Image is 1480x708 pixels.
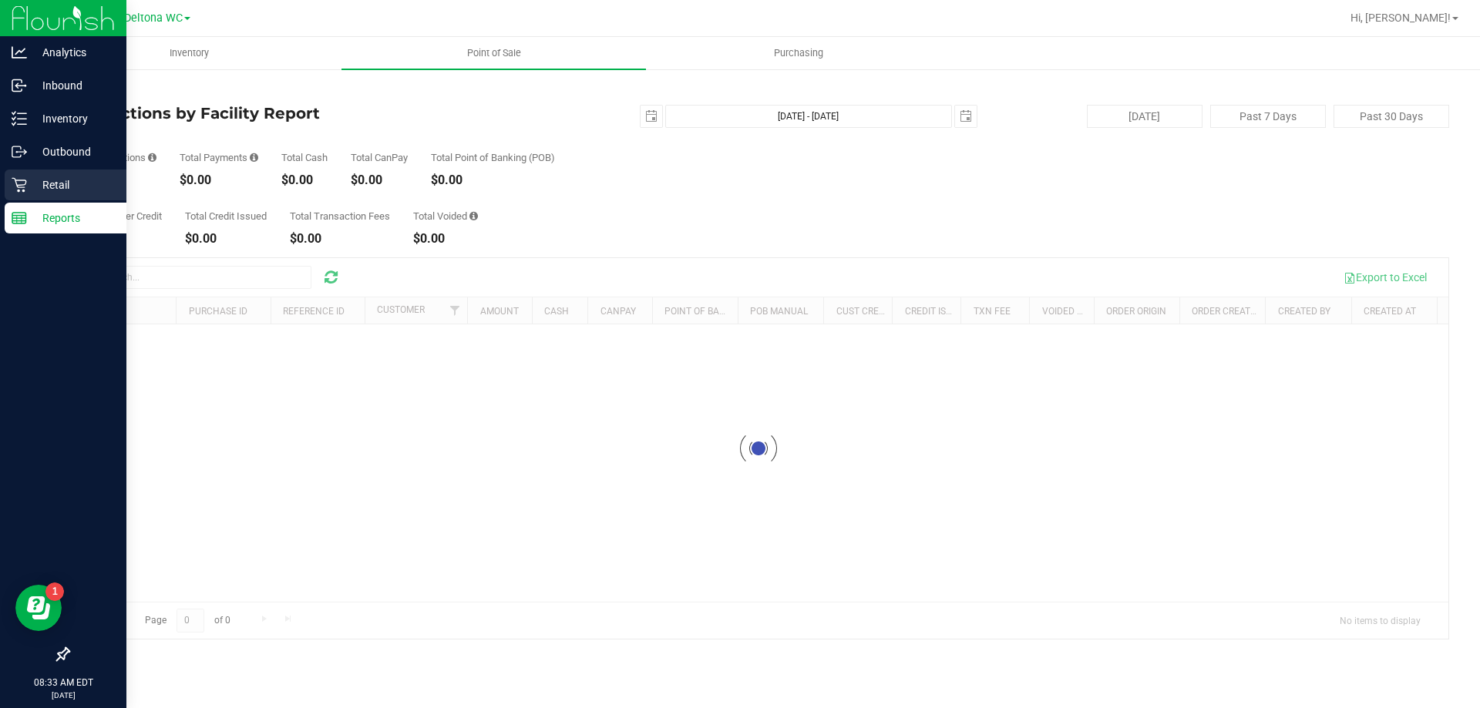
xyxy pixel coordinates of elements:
[341,37,646,69] a: Point of Sale
[290,233,390,245] div: $0.00
[37,37,341,69] a: Inventory
[12,210,27,226] inline-svg: Reports
[124,12,183,25] span: Deltona WC
[12,111,27,126] inline-svg: Inventory
[7,690,119,701] p: [DATE]
[15,585,62,631] iframe: Resource center
[250,153,258,163] i: Sum of all successful, non-voided payment transaction amounts, excluding tips and transaction fees.
[148,153,156,163] i: Count of all successful payment transactions, possibly including voids, refunds, and cash-back fr...
[1087,105,1202,128] button: [DATE]
[290,211,390,221] div: Total Transaction Fees
[641,106,662,127] span: select
[27,43,119,62] p: Analytics
[45,582,64,601] iframe: Resource center unread badge
[68,105,528,122] h4: Transactions by Facility Report
[281,174,328,186] div: $0.00
[413,211,478,221] div: Total Voided
[1334,105,1449,128] button: Past 30 Days
[431,153,555,163] div: Total Point of Banking (POB)
[27,209,119,227] p: Reports
[12,78,27,93] inline-svg: Inbound
[1350,12,1451,24] span: Hi, [PERSON_NAME]!
[351,174,408,186] div: $0.00
[7,676,119,690] p: 08:33 AM EDT
[281,153,328,163] div: Total Cash
[469,211,478,221] i: Sum of all voided payment transaction amounts, excluding tips and transaction fees.
[413,233,478,245] div: $0.00
[12,177,27,193] inline-svg: Retail
[955,106,977,127] span: select
[431,174,555,186] div: $0.00
[27,76,119,95] p: Inbound
[753,46,844,60] span: Purchasing
[446,46,542,60] span: Point of Sale
[12,45,27,60] inline-svg: Analytics
[27,176,119,194] p: Retail
[12,144,27,159] inline-svg: Outbound
[27,143,119,161] p: Outbound
[149,46,230,60] span: Inventory
[180,153,258,163] div: Total Payments
[185,233,267,245] div: $0.00
[180,174,258,186] div: $0.00
[1210,105,1326,128] button: Past 7 Days
[185,211,267,221] div: Total Credit Issued
[27,109,119,128] p: Inventory
[351,153,408,163] div: Total CanPay
[646,37,950,69] a: Purchasing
